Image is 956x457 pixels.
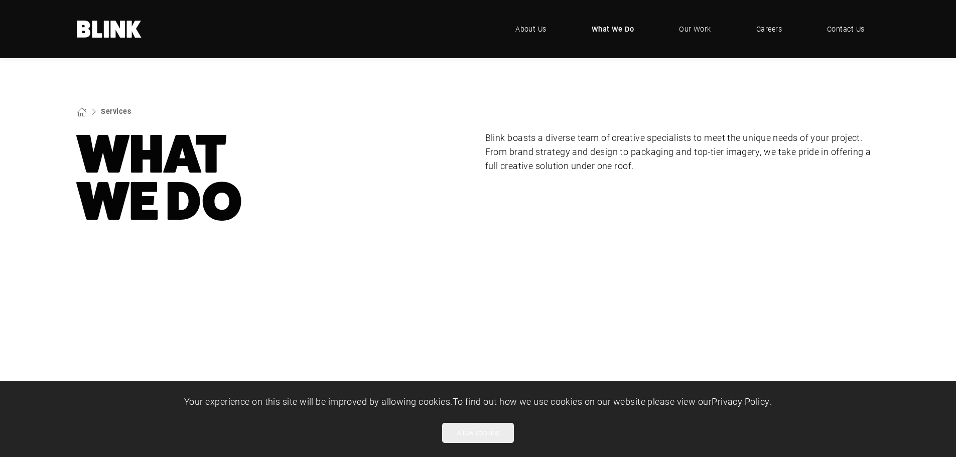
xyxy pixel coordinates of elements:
[101,106,131,116] a: Services
[592,24,634,35] span: What We Do
[812,14,880,44] a: Contact Us
[77,21,142,38] a: Home
[577,14,649,44] a: What We Do
[741,14,797,44] a: Careers
[184,395,772,407] span: Your experience on this site will be improved by allowing cookies. To find out how we use cookies...
[712,395,769,407] a: Privacy Policy
[442,423,514,443] button: Allow cookies
[664,14,726,44] a: Our Work
[515,24,547,35] span: About Us
[77,171,242,232] nobr: We Do
[500,14,562,44] a: About Us
[77,131,471,225] h1: What
[679,24,711,35] span: Our Work
[827,24,865,35] span: Contact Us
[756,24,782,35] span: Careers
[485,131,880,173] p: Blink boasts a diverse team of creative specialists to meet the unique needs of your project. Fro...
